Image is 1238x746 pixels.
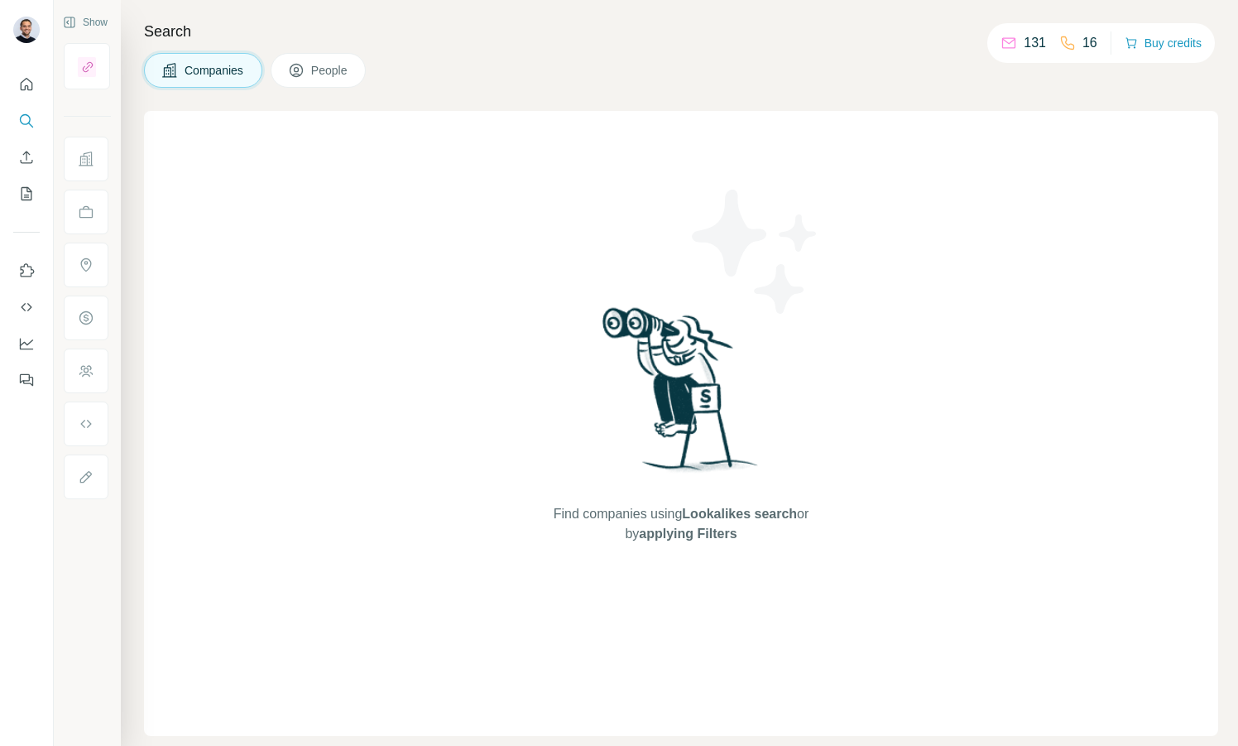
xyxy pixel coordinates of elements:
img: Surfe Illustration - Woman searching with binoculars [595,303,767,488]
button: Quick start [13,70,40,99]
button: Show [51,10,119,35]
h4: Search [144,20,1218,43]
button: Enrich CSV [13,142,40,172]
span: applying Filters [639,527,737,541]
button: Buy credits [1125,31,1202,55]
span: Lookalikes search [682,507,797,521]
button: Dashboard [13,329,40,359]
button: Search [13,106,40,136]
span: People [311,62,349,79]
span: Companies [185,62,245,79]
button: Feedback [13,365,40,395]
p: 131 [1024,33,1046,53]
p: 16 [1082,33,1097,53]
button: Use Surfe API [13,292,40,322]
button: Use Surfe on LinkedIn [13,256,40,286]
img: Avatar [13,17,40,43]
span: Find companies using or by [549,504,813,544]
button: My lists [13,179,40,209]
img: Surfe Illustration - Stars [681,177,830,326]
